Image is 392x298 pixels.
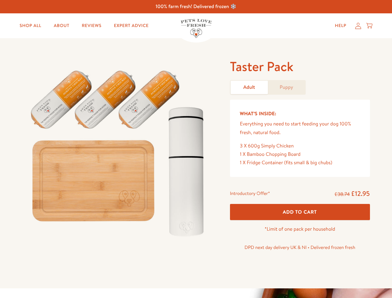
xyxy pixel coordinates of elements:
a: About [49,20,74,32]
img: Pets Love Fresh [181,19,212,38]
span: 1 X Bamboo Chopping Board [240,151,301,158]
a: Reviews [77,20,106,32]
s: £38.74 [335,191,350,198]
a: Puppy [268,81,305,94]
a: Adult [231,81,268,94]
a: Shop All [15,20,46,32]
a: Help [330,20,351,32]
div: 1 X Fridge Container (fits small & big chubs) [240,159,360,167]
span: £12.95 [351,189,370,198]
button: Add To Cart [230,204,370,220]
img: Taster Pack - Adult [22,58,215,243]
div: Introductory Offer* [230,189,270,199]
p: *Limit of one pack per household [230,225,370,233]
div: 3 X 600g Simply Chicken [240,142,360,150]
p: DPD next day delivery UK & NI • Delivered frozen fresh [230,243,370,251]
a: Expert Advice [109,20,154,32]
h5: What’s Inside: [240,110,360,118]
h1: Taster Pack [230,58,370,75]
span: Add To Cart [283,209,317,215]
p: Everything you need to start feeding your dog 100% fresh, natural food. [240,120,360,137]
